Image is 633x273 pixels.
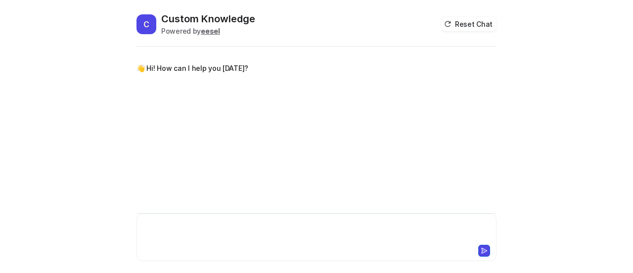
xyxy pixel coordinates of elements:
[201,27,220,35] b: eesel
[136,62,248,74] p: 👋 Hi! How can I help you [DATE]?
[161,26,255,36] div: Powered by
[136,14,156,34] span: C
[441,17,497,31] button: Reset Chat
[161,12,255,26] h2: Custom Knowledge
